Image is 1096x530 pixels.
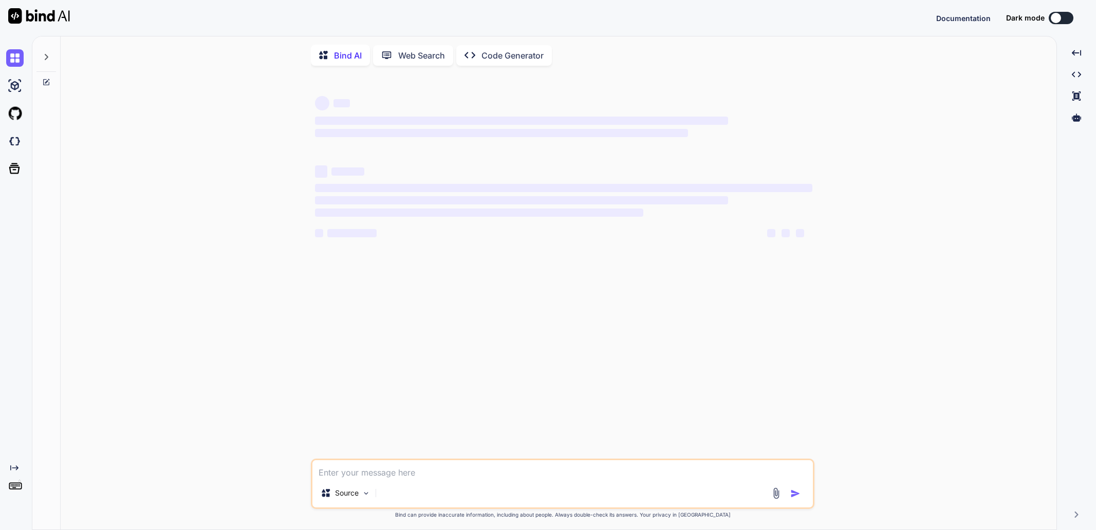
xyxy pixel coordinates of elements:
[315,229,323,237] span: ‌
[315,129,688,137] span: ‌
[315,117,728,125] span: ‌
[1006,13,1045,23] span: Dark mode
[315,184,812,192] span: ‌
[333,99,350,107] span: ‌
[481,49,544,62] p: Code Generator
[767,229,775,237] span: ‌
[796,229,804,237] span: ‌
[362,489,370,498] img: Pick Models
[6,105,24,122] img: githubLight
[331,167,364,176] span: ‌
[398,49,445,62] p: Web Search
[327,229,377,237] span: ‌
[770,487,782,499] img: attachment
[6,49,24,67] img: chat
[6,77,24,94] img: ai-studio
[311,511,814,519] p: Bind can provide inaccurate information, including about people. Always double-check its answers....
[6,132,24,150] img: darkCloudIdeIcon
[335,488,359,498] p: Source
[315,196,728,204] span: ‌
[936,13,991,24] button: Documentation
[8,8,70,24] img: Bind AI
[936,14,991,23] span: Documentation
[315,165,327,178] span: ‌
[334,49,362,62] p: Bind AI
[790,488,801,499] img: icon
[315,96,329,110] span: ‌
[782,229,790,237] span: ‌
[315,209,643,217] span: ‌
